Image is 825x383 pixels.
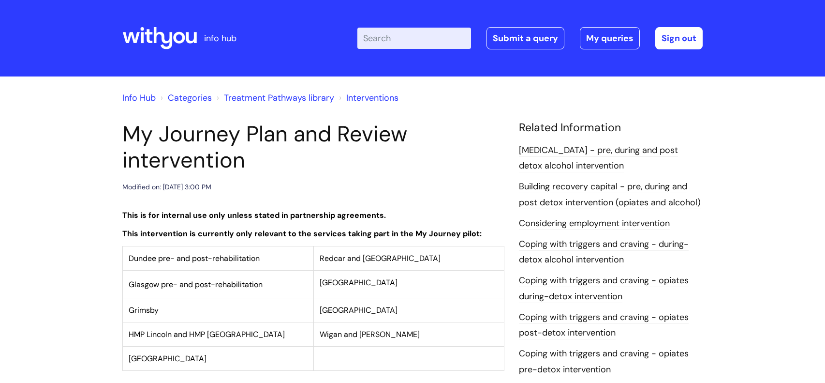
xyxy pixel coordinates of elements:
span: HMP Lincoln and HMP [GEOGRAPHIC_DATA] [129,329,285,339]
a: Categories [168,92,212,104]
p: info hub [204,31,236,46]
a: Coping with triggers and craving - during-detox alcohol intervention [519,238,689,266]
li: Treatment Pathways library [214,90,334,106]
a: Info Hub [122,92,156,104]
input: Search [357,28,471,49]
span: Glasgow pre- and post-rehabilitation [129,279,263,290]
a: Coping with triggers and craving - opiates during-detox intervention [519,275,689,303]
a: Coping with triggers and craving - opiates pre-detox intervention [519,348,689,376]
span: [GEOGRAPHIC_DATA] [129,353,206,364]
a: [MEDICAL_DATA] - pre, during and post detox alcohol intervention [519,144,678,172]
a: Building recovery capital - pre, during and post detox intervention (opiates and alcohol) [519,181,701,209]
span: Grimsby [129,305,159,315]
h1: My Journey Plan and Review intervention [122,121,504,173]
li: Interventions [337,90,398,106]
a: Interventions [346,92,398,104]
strong: This is for internal use only unless stated in partnership agreements. [122,210,386,220]
a: Considering employment intervention [519,217,670,230]
a: Treatment Pathways library [224,92,334,104]
span: [GEOGRAPHIC_DATA] [320,277,398,288]
div: Modified on: [DATE] 3:00 PM [122,181,211,193]
div: | - [357,27,703,49]
h4: Related Information [519,121,703,135]
a: Sign out [655,27,703,49]
span: Wigan and [PERSON_NAME] [320,329,420,339]
span: Dundee pre- and post-rehabilitation [129,253,260,263]
strong: This intervention is currently only relevant to the services taking part in the My Journey pilot: [122,229,482,239]
li: Solution home [158,90,212,106]
a: My queries [580,27,640,49]
span: Redcar and [GEOGRAPHIC_DATA] [320,253,441,263]
a: Coping with triggers and craving - opiates post-detox intervention [519,311,689,339]
a: Submit a query [486,27,564,49]
span: [GEOGRAPHIC_DATA] [320,305,398,315]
